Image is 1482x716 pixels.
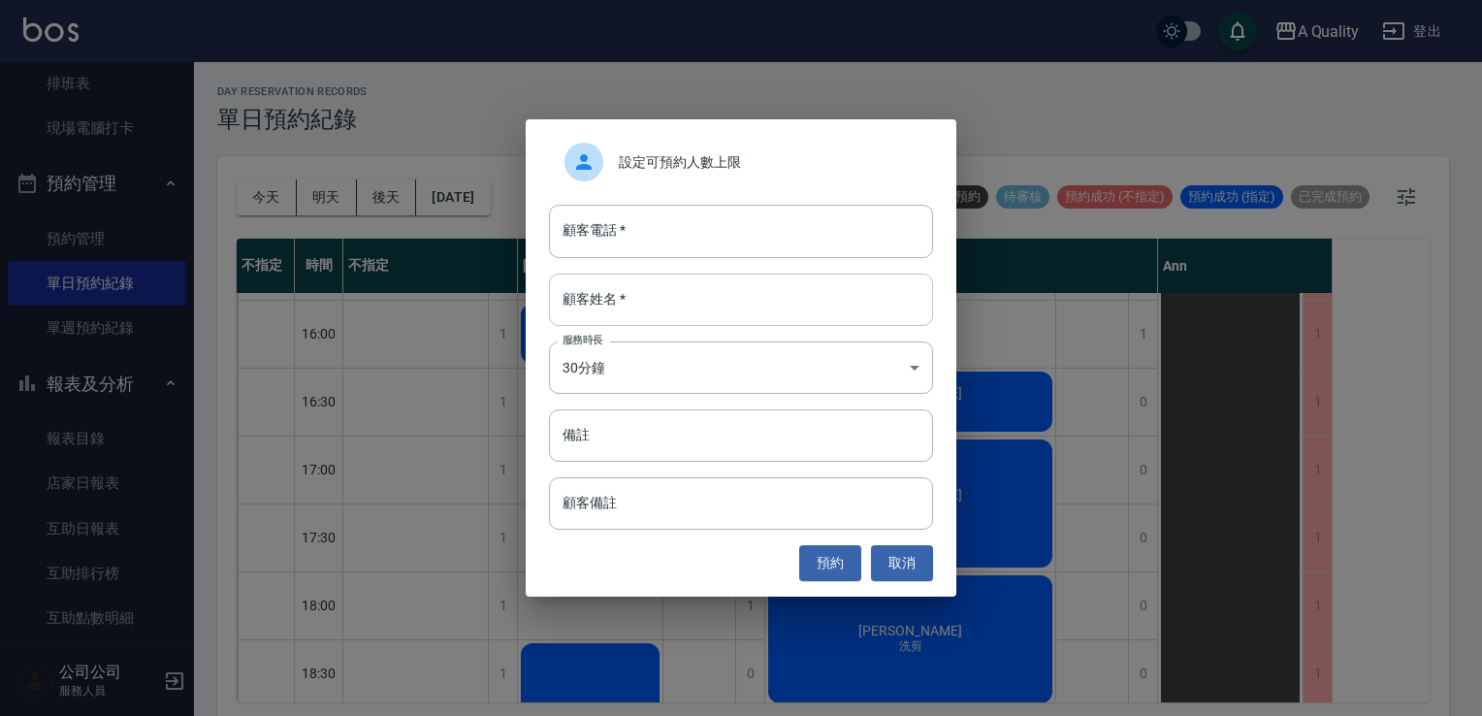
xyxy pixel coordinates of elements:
div: 30分鐘 [549,342,933,394]
button: 取消 [871,545,933,581]
button: 預約 [799,545,861,581]
div: 設定可預約人數上限 [549,135,933,189]
span: 設定可預約人數上限 [619,152,918,173]
label: 服務時長 [563,333,603,347]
